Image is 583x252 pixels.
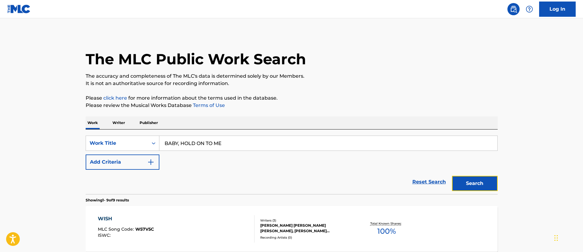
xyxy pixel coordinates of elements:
[86,206,498,252] a: WISHMLC Song Code:W57V5CISWC:Writers (3)[PERSON_NAME] [PERSON_NAME] [PERSON_NAME], [PERSON_NAME] ...
[377,226,396,237] span: 100 %
[523,3,535,15] div: Help
[86,73,498,80] p: The accuracy and completeness of The MLC's data is determined solely by our Members.
[147,158,155,166] img: 9d2ae6d4665cec9f34b9.svg
[111,116,127,129] p: Writer
[90,140,144,147] div: Work Title
[452,176,498,191] button: Search
[86,50,306,68] h1: The MLC Public Work Search
[86,102,498,109] p: Please review the Musical Works Database
[86,94,498,102] p: Please for more information about the terms used in the database.
[370,221,403,226] p: Total Known Shares:
[86,136,498,194] form: Search Form
[103,95,127,101] a: click here
[86,154,159,170] button: Add Criteria
[260,218,352,223] div: Writers ( 3 )
[507,3,520,15] a: Public Search
[98,226,135,232] span: MLC Song Code :
[98,232,112,238] span: ISWC :
[554,229,558,247] div: Drag
[192,102,225,108] a: Terms of Use
[526,5,533,13] img: help
[553,223,583,252] iframe: Chat Widget
[138,116,160,129] p: Publisher
[98,215,154,222] div: WISH
[539,2,576,17] a: Log In
[510,5,517,13] img: search
[260,223,352,234] div: [PERSON_NAME] [PERSON_NAME] [PERSON_NAME], [PERSON_NAME] [PERSON_NAME]
[7,5,31,13] img: MLC Logo
[409,175,449,189] a: Reset Search
[260,235,352,240] div: Recording Artists ( 0 )
[86,197,129,203] p: Showing 1 - 9 of 9 results
[135,226,154,232] span: W57V5C
[86,116,100,129] p: Work
[86,80,498,87] p: It is not an authoritative source for recording information.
